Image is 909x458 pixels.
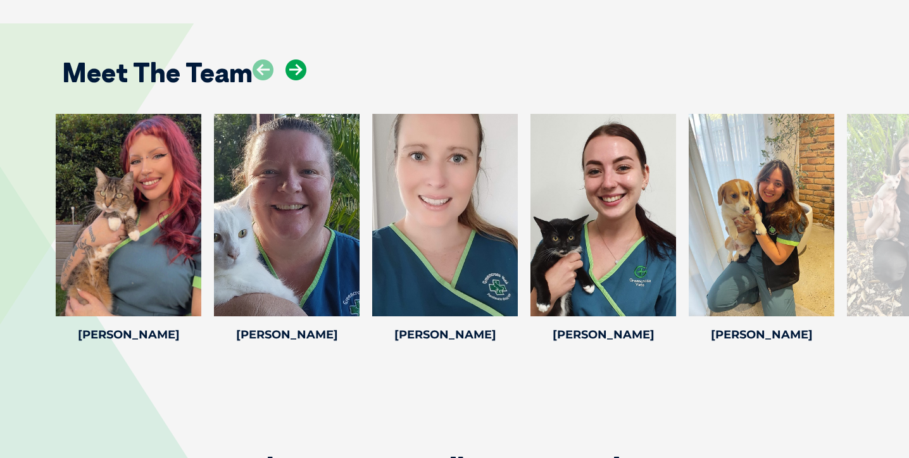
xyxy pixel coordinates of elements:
[62,59,253,86] h2: Meet The Team
[214,329,360,340] h4: [PERSON_NAME]
[689,329,834,340] h4: [PERSON_NAME]
[530,329,676,340] h4: [PERSON_NAME]
[372,329,518,340] h4: [PERSON_NAME]
[56,329,201,340] h4: [PERSON_NAME]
